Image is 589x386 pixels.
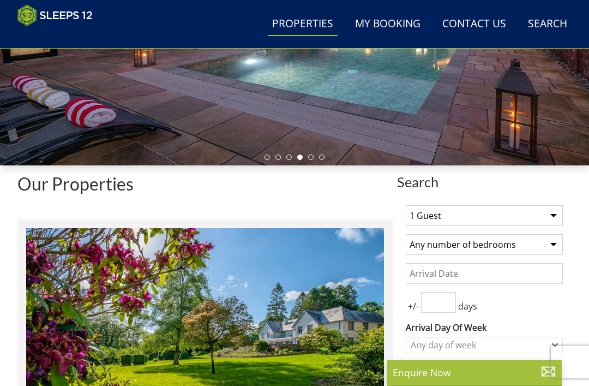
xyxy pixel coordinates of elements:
[393,365,556,379] p: Enquire Now
[406,337,563,353] div: Combobox
[12,33,127,42] iframe: Customer reviews powered by Trustpilot
[351,12,425,37] a: My Booking
[408,339,549,351] div: Any day of week
[456,300,479,313] span: days
[406,300,421,313] span: +/-
[268,12,338,37] a: Properties
[17,4,93,26] img: Sleeps 12
[17,174,393,193] h1: Our Properties
[438,12,510,37] a: Contact Us
[524,12,572,37] a: Search
[406,263,563,284] input: Arrival Date
[397,174,572,189] span: Search
[406,321,563,334] label: Arrival Day Of Week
